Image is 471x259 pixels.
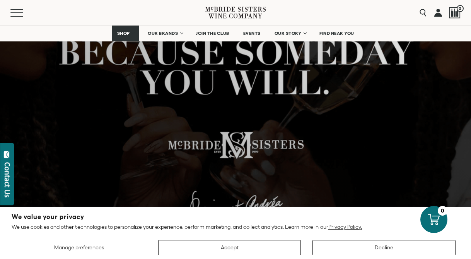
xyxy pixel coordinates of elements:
[117,31,130,36] span: SHOP
[243,31,261,36] span: EVENTS
[457,5,464,12] span: 0
[314,26,359,41] a: FIND NEAR YOU
[196,31,229,36] span: JOIN THE CLUB
[438,206,447,216] div: 0
[275,31,302,36] span: OUR STORY
[328,224,362,230] a: Privacy Policy.
[10,9,38,17] button: Mobile Menu Trigger
[12,240,147,255] button: Manage preferences
[12,223,459,230] p: We use cookies and other technologies to personalize your experience, perform marketing, and coll...
[54,244,104,250] span: Manage preferences
[191,26,234,41] a: JOIN THE CLUB
[12,214,459,220] h2: We value your privacy
[319,31,354,36] span: FIND NEAR YOU
[312,240,456,255] button: Decline
[238,26,266,41] a: EVENTS
[3,162,11,197] div: Contact Us
[270,26,311,41] a: OUR STORY
[148,31,178,36] span: OUR BRANDS
[158,240,301,255] button: Accept
[143,26,187,41] a: OUR BRANDS
[112,26,139,41] a: SHOP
